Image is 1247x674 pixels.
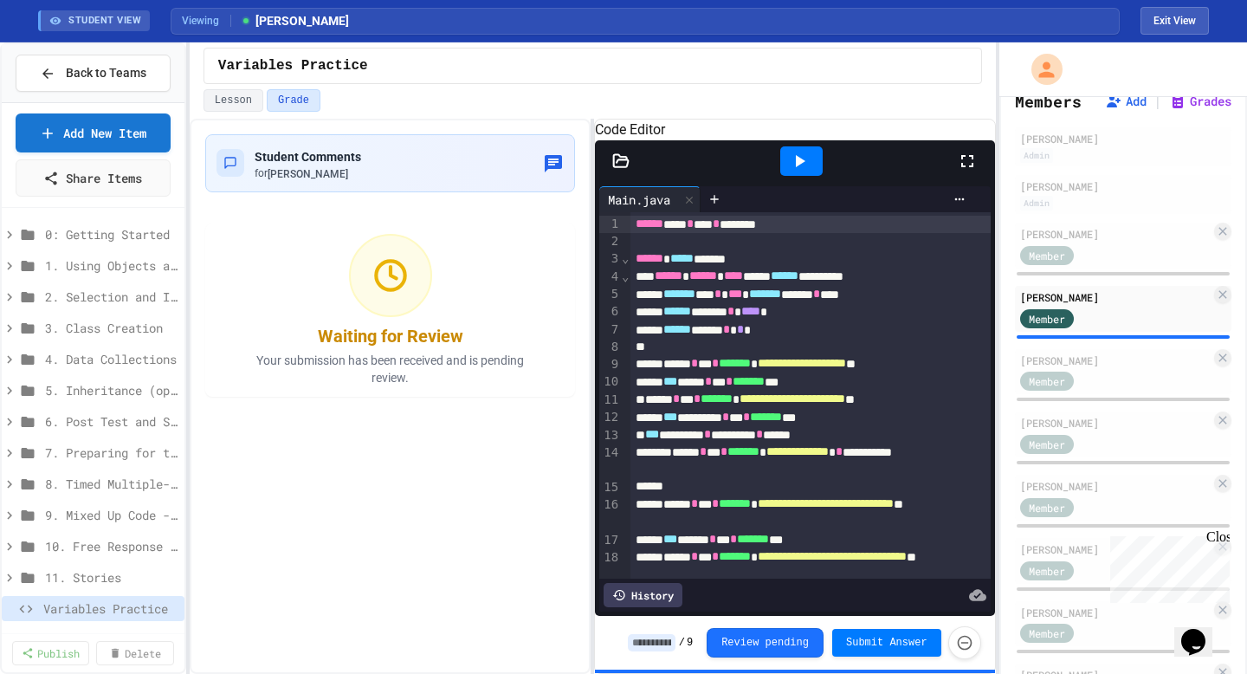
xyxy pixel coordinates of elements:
[45,350,178,368] span: 4. Data Collections
[599,444,621,479] div: 14
[204,89,263,112] button: Lesson
[1020,605,1211,620] div: [PERSON_NAME]
[1020,353,1211,368] div: [PERSON_NAME]
[1029,437,1065,452] span: Member
[1020,148,1053,163] div: Admin
[599,427,621,444] div: 13
[255,150,361,164] span: Student Comments
[235,352,546,386] p: Your submission has been received and is pending review.
[687,636,693,650] span: 9
[599,233,621,250] div: 2
[1020,226,1211,242] div: [PERSON_NAME]
[948,626,981,659] button: Force resubmission of student's answer (Admin only)
[96,641,173,665] a: Delete
[1013,49,1067,89] div: My Account
[1020,478,1211,494] div: [PERSON_NAME]
[66,64,146,82] span: Back to Teams
[1103,529,1230,603] iframe: chat widget
[45,381,178,399] span: 5. Inheritance (optional)
[1153,91,1162,112] span: |
[707,628,824,658] button: Review pending
[16,55,171,92] button: Back to Teams
[16,113,171,152] a: Add New Item
[599,286,621,303] div: 5
[599,496,621,532] div: 16
[599,373,621,391] div: 10
[218,55,368,76] span: Variables Practice
[318,324,463,348] div: Waiting for Review
[182,13,231,29] span: Viewing
[621,269,630,283] span: Fold line
[45,256,178,275] span: 1. Using Objects and Methods
[45,225,178,243] span: 0: Getting Started
[43,599,178,618] span: Variables Practice
[45,444,178,462] span: 7. Preparing for the Exam
[45,506,178,524] span: 9. Mixed Up Code - Free Response Practice
[1029,248,1065,263] span: Member
[1015,89,1082,113] h2: Members
[599,549,621,585] div: 18
[45,568,178,587] span: 11. Stories
[599,532,621,549] div: 17
[599,191,679,209] div: Main.java
[68,14,141,29] span: STUDENT VIEW
[7,7,120,110] div: Chat with us now!Close
[599,216,621,233] div: 1
[599,303,621,321] div: 6
[268,168,348,180] span: [PERSON_NAME]
[45,475,178,493] span: 8. Timed Multiple-Choice Exams
[1029,373,1065,389] span: Member
[1020,178,1226,194] div: [PERSON_NAME]
[240,12,349,30] span: [PERSON_NAME]
[599,356,621,373] div: 9
[599,339,621,356] div: 8
[267,89,320,112] button: Grade
[599,250,621,268] div: 3
[1169,93,1231,110] button: Grades
[1020,131,1226,146] div: [PERSON_NAME]
[45,412,178,431] span: 6. Post Test and Survey
[1020,541,1211,557] div: [PERSON_NAME]
[1020,289,1211,305] div: [PERSON_NAME]
[16,159,171,197] a: Share Items
[604,583,682,607] div: History
[1029,311,1065,327] span: Member
[1029,500,1065,515] span: Member
[1020,196,1053,211] div: Admin
[599,409,621,426] div: 12
[599,269,621,286] div: 4
[1174,605,1230,657] iframe: chat widget
[599,479,621,496] div: 15
[595,120,994,140] h6: Code Editor
[599,186,701,212] div: Main.java
[12,641,89,665] a: Publish
[832,629,941,657] button: Submit Answer
[255,166,361,181] div: for
[1029,625,1065,641] span: Member
[1029,563,1065,579] span: Member
[679,636,685,650] span: /
[1020,415,1211,431] div: [PERSON_NAME]
[621,251,630,265] span: Fold line
[599,392,621,409] div: 11
[45,537,178,555] span: 10. Free Response Practice
[1140,7,1209,35] button: Exit student view
[1105,93,1147,110] button: Add
[599,321,621,339] div: 7
[45,288,178,306] span: 2. Selection and Iteration
[846,636,927,650] span: Submit Answer
[45,319,178,337] span: 3. Class Creation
